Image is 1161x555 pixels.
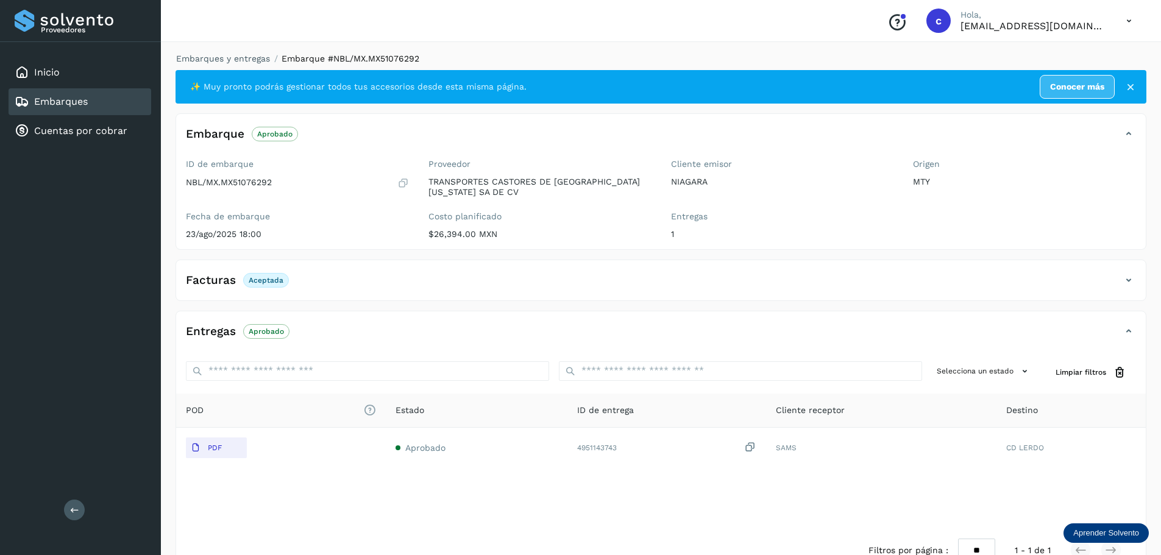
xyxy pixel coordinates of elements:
[208,444,222,452] p: PDF
[34,96,88,107] a: Embarques
[249,276,283,285] p: Aceptada
[671,177,894,187] p: NIAGARA
[428,159,652,169] label: Proveedor
[428,177,652,197] p: TRANSPORTES CASTORES DE [GEOGRAPHIC_DATA][US_STATE] SA DE CV
[9,88,151,115] div: Embarques
[9,118,151,144] div: Cuentas por cobrar
[186,404,376,417] span: POD
[766,428,996,468] td: SAMS
[577,404,634,417] span: ID de entrega
[249,327,284,336] p: Aprobado
[34,125,127,136] a: Cuentas por cobrar
[1056,367,1106,378] span: Limpiar filtros
[176,52,1146,65] nav: breadcrumb
[186,437,247,458] button: PDF
[913,159,1136,169] label: Origen
[186,177,272,188] p: NBL/MX.MX51076292
[671,159,894,169] label: Cliente emisor
[428,229,652,239] p: $26,394.00 MXN
[34,66,60,78] a: Inicio
[176,321,1146,352] div: EntregasAprobado
[960,20,1107,32] p: cuentasespeciales8_met@castores.com.mx
[190,80,527,93] span: ✨ Muy pronto podrás gestionar todos tus accesorios desde esta misma página.
[913,177,1136,187] p: MTY
[186,229,409,239] p: 23/ago/2025 18:00
[577,441,756,454] div: 4951143743
[428,211,652,222] label: Costo planificado
[176,54,270,63] a: Embarques y entregas
[1040,75,1115,99] a: Conocer más
[405,443,446,453] span: Aprobado
[396,404,424,417] span: Estado
[257,130,293,138] p: Aprobado
[932,361,1036,381] button: Selecciona un estado
[186,274,236,288] h4: Facturas
[176,270,1146,300] div: FacturasAceptada
[960,10,1107,20] p: Hola,
[671,211,894,222] label: Entregas
[186,211,409,222] label: Fecha de embarque
[1006,404,1038,417] span: Destino
[1063,523,1149,543] div: Aprender Solvento
[176,124,1146,154] div: EmbarqueAprobado
[186,159,409,169] label: ID de embarque
[41,26,146,34] p: Proveedores
[186,127,244,141] h4: Embarque
[1046,361,1136,384] button: Limpiar filtros
[776,404,845,417] span: Cliente receptor
[186,325,236,339] h4: Entregas
[1073,528,1139,538] p: Aprender Solvento
[996,428,1146,468] td: CD LERDO
[9,59,151,86] div: Inicio
[671,229,894,239] p: 1
[282,54,419,63] span: Embarque #NBL/MX.MX51076292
